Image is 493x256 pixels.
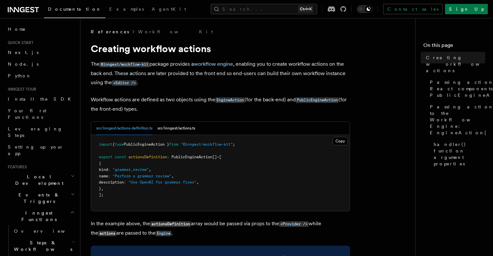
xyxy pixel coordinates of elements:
[99,142,112,147] span: import
[138,28,213,35] a: Workflow Kit
[91,43,350,54] h1: Creating workflow actions
[5,192,71,205] span: Events & Triggers
[5,58,76,70] a: Node.js
[112,142,115,147] span: {
[8,108,46,120] span: Your first Functions
[434,141,485,167] span: handler() function argument properties
[8,96,75,102] span: Install the SDK
[5,87,36,92] span: Inngest tour
[233,142,235,147] span: ;
[98,231,116,236] code: actions
[5,105,76,123] a: Your first Functions
[212,155,217,159] span: []
[128,180,196,184] span: "Use OpenAI for grammar fixes"
[8,73,31,78] span: Python
[427,76,485,101] a: Passing actions to the React components: PublicEngineAction[]
[8,61,39,67] span: Node.js
[156,231,171,236] code: Engine
[91,219,350,238] p: In the example above, the array would be passed via props to the while the are passed to the .
[8,50,39,55] span: Next.js
[296,97,339,103] code: PublicEngineAction
[150,221,191,227] code: actionsDefinition
[167,155,169,159] span: :
[156,230,171,236] a: Engine
[431,139,485,170] a: handler() function argument properties
[105,2,148,17] a: Examples
[99,167,108,172] span: kind
[279,221,309,227] code: <Provider />
[8,144,64,156] span: Setting up your app
[112,79,137,85] a: <Editor />
[5,141,76,159] a: Setting up your app
[99,155,112,159] span: export
[5,93,76,105] a: Install the SDK
[5,47,76,58] a: Next.js
[91,60,350,87] p: The package provides a , enabling you to create workflow actions on the back end. These actions a...
[112,167,149,172] span: "grammar_review"
[11,237,76,255] button: Steps & Workflows
[181,142,233,147] span: "@inngest/workflow-kit"
[112,80,137,86] code: <Editor />
[14,228,81,234] span: Overview
[108,174,110,178] span: :
[383,4,442,14] a: Contact sales
[217,155,219,159] span: =
[8,126,63,138] span: Leveraging Steps
[215,97,245,103] code: EngineAction
[5,189,76,207] button: Events & Triggers
[112,174,171,178] span: "Perform a grammar review"
[219,155,221,159] span: [
[128,155,167,159] span: actionsDefinition
[148,2,190,17] a: AgentKit
[8,26,26,32] span: Home
[100,62,149,67] code: @inngest/workflow-kit
[11,225,76,237] a: Overview
[427,101,485,139] a: Passing actions to the Workflow Engine: EngineAction[]
[109,6,144,12] span: Examples
[5,40,33,45] span: Quick start
[99,180,124,184] span: description
[100,61,149,67] a: @inngest/workflow-kit
[108,167,110,172] span: :
[11,239,72,252] span: Steps & Workflows
[5,173,71,186] span: Local Development
[5,164,27,170] span: Features
[5,210,70,223] span: Inngest Functions
[96,122,152,135] button: src/inngest/actions-definition.ts
[48,6,101,12] span: Documentation
[91,95,350,114] p: Workflow actions are defined as two objects using the (for the back-end) and (for the front-end) ...
[5,207,76,225] button: Inngest Functions
[171,174,174,178] span: ,
[194,61,233,67] a: workflow engine
[279,220,309,227] a: <Provider />
[149,167,151,172] span: ,
[99,174,108,178] span: name
[169,142,178,147] span: from
[44,2,105,18] a: Documentation
[152,6,186,12] span: AgentKit
[115,155,126,159] span: const
[5,70,76,82] a: Python
[423,41,485,52] h4: On this page
[215,96,245,103] a: EngineAction
[5,171,76,189] button: Local Development
[423,52,485,76] a: Creating workflow actions
[99,193,103,197] span: ];
[158,122,195,135] button: src/inngest/actions.ts
[91,28,129,35] span: References
[296,96,339,103] a: PublicEngineAction
[124,142,169,147] span: PublicEngineAction }
[196,180,199,184] span: ,
[211,4,317,14] button: Search...Ctrl+K
[333,137,348,145] button: Copy
[171,155,212,159] span: PublicEngineAction
[115,142,124,147] span: type
[99,161,101,166] span: {
[299,6,313,12] kbd: Ctrl+K
[357,5,372,13] button: Toggle dark mode
[99,186,101,191] span: }
[101,186,103,191] span: ,
[445,4,488,14] a: Sign Up
[5,23,76,35] a: Home
[124,180,126,184] span: :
